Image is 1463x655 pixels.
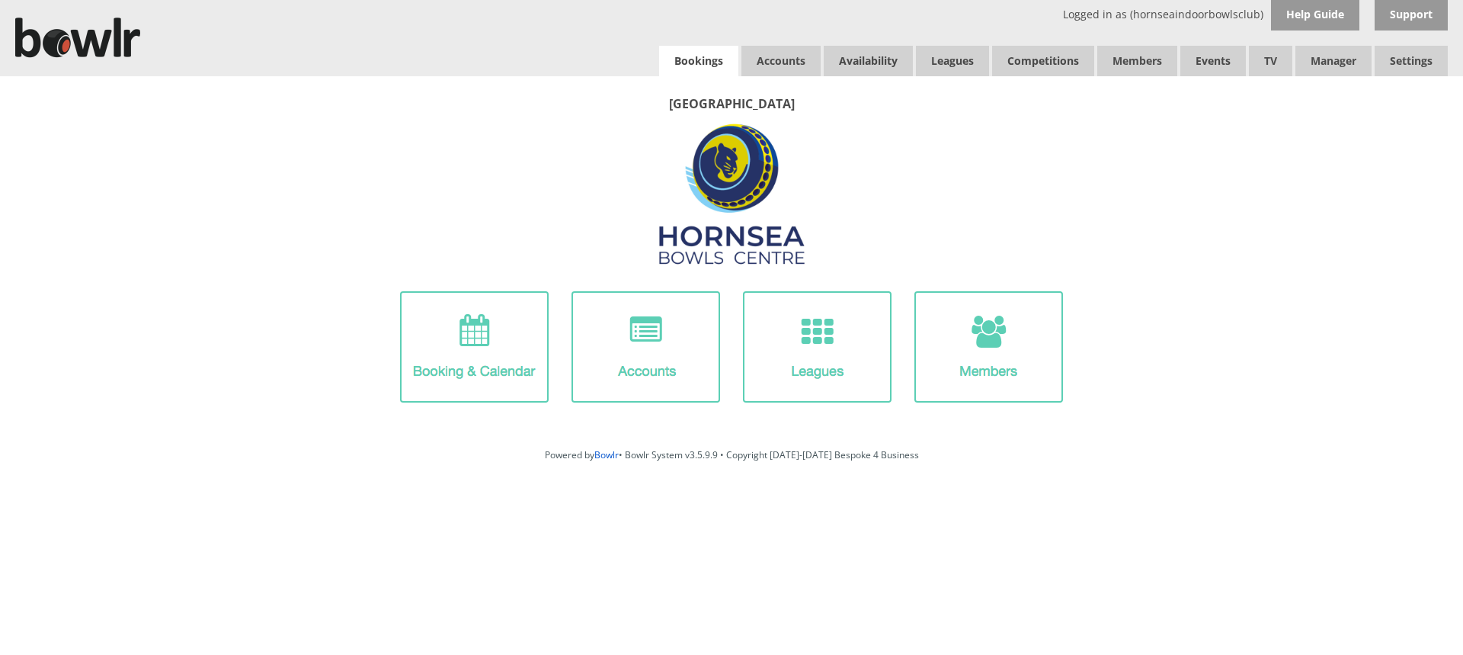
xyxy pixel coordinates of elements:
span: Settings [1375,46,1448,76]
a: Availability [824,46,913,76]
a: Competitions [992,46,1094,76]
a: Events [1180,46,1246,76]
span: Accounts [741,46,821,76]
span: Manager [1295,46,1372,76]
a: Bookings [659,46,738,76]
span: Members [1097,46,1177,76]
img: Booking-Icon.png [400,291,549,403]
a: Leagues [916,46,989,76]
img: League-Icon.png [743,291,892,403]
a: Bowlr [594,448,619,461]
p: [GEOGRAPHIC_DATA] [15,95,1448,112]
span: Powered by • Bowlr System v3.5.9.9 • Copyright [DATE]-[DATE] Bespoke 4 Business [545,448,919,461]
span: TV [1249,46,1292,76]
img: Members-Icon.png [914,291,1063,403]
img: Hornsea3.jpg [658,120,806,268]
img: Accounts-Icon.png [571,291,720,403]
